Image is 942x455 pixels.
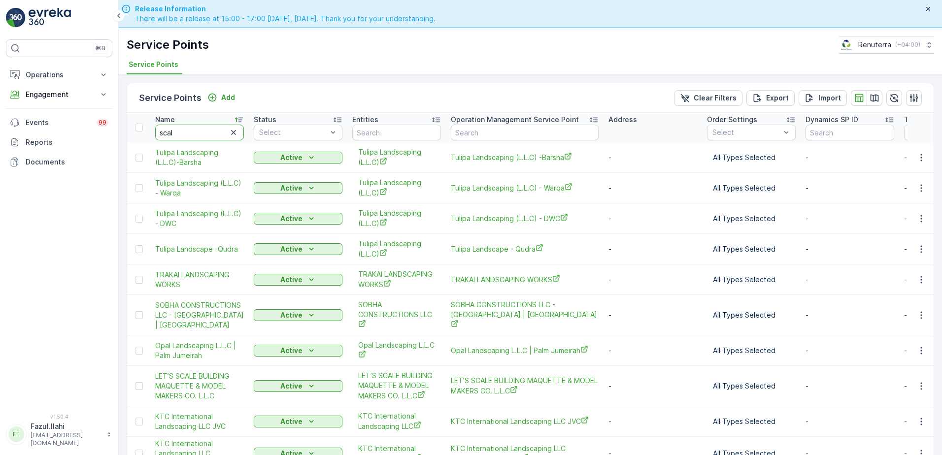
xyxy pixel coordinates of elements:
[451,115,579,125] p: Operation Management Service Point
[155,148,244,167] a: Tulipa Landscaping (L.L.C)-Barsha
[280,214,303,224] p: Active
[26,90,93,99] p: Engagement
[127,37,209,53] p: Service Points
[352,125,441,140] input: Search
[713,244,790,254] p: All Types Selected
[839,36,934,54] button: Renuterra(+04:00)
[254,152,342,163] button: Active
[839,39,854,50] img: Screenshot_2024-07-26_at_13.33.01.png
[135,4,436,14] span: Release Information
[135,154,143,162] div: Toggle Row Selected
[352,115,378,125] p: Entities
[135,276,143,284] div: Toggle Row Selected
[806,153,894,162] p: -
[451,274,599,285] a: TRAKAI LANDSCAPING WORKS
[155,125,244,140] input: Search
[713,381,790,391] p: All Types Selected
[604,295,702,335] td: -
[254,309,342,321] button: Active
[799,90,847,106] button: Import
[451,416,599,426] a: KTC International Landscaping LLC JVC
[155,412,244,431] a: KTC International Landscaping LLC JVC
[155,209,244,228] span: Tulipa Landscaping (L.L.C) - DWC
[358,208,435,228] a: Tulipa Landscaping (L.L.C)
[766,93,789,103] p: Export
[280,244,303,254] p: Active
[155,341,244,360] a: Opal Landscaping L.L.C | Palm Jumeirah
[6,132,112,152] a: Reports
[451,244,599,254] span: Tulipa Landscape - Qudra
[694,93,737,103] p: Clear Filters
[26,157,108,167] p: Documents
[358,269,435,290] a: TRAKAI LANDSCAPING WORKS
[135,14,436,24] span: There will be a release at 15:00 - 17:00 [DATE], [DATE]. Thank you for your understanding.
[713,214,790,224] p: All Types Selected
[451,300,599,330] span: SOBHA CONSTRUCTIONS LLC - [GEOGRAPHIC_DATA] | [GEOGRAPHIC_DATA]
[451,152,599,162] a: Tulipa Landscaping (L.L.C) -Barsha
[99,119,106,127] p: 99
[6,8,26,28] img: logo
[713,275,790,285] p: All Types Selected
[254,243,342,255] button: Active
[746,90,795,106] button: Export
[806,417,894,426] p: -
[221,93,235,102] p: Add
[26,118,91,128] p: Events
[806,275,894,285] p: -
[604,142,702,173] td: -
[8,426,24,442] div: FF
[806,183,894,193] p: -
[358,239,435,259] span: Tulipa Landscaping (L.L.C)
[806,381,894,391] p: -
[451,125,599,140] input: Search
[806,310,894,320] p: -
[451,376,599,396] a: LET’S SCALE BUILDING MAQUETTE & MODEL MAKERS CO. L.L.C
[712,128,780,137] p: Select
[6,422,112,447] button: FFFazul.Ilahi[EMAIL_ADDRESS][DOMAIN_NAME]
[6,113,112,132] a: Events99
[358,371,435,401] a: LET’S SCALE BUILDING MAQUETTE & MODEL MAKERS CO. L.L.C
[254,182,342,194] button: Active
[608,115,637,125] p: Address
[135,347,143,355] div: Toggle Row Selected
[895,41,920,49] p: ( +04:00 )
[451,213,599,224] span: Tulipa Landscaping (L.L.C) - DWC
[604,335,702,366] td: -
[358,340,435,360] a: Opal Landscaping L.L.C
[451,300,599,330] a: SOBHA CONSTRUCTIONS LLC - SKYSCAPE AVENUE | Ras Al Khor
[135,418,143,425] div: Toggle Row Selected
[806,125,894,140] input: Search
[155,178,244,198] span: Tulipa Landscaping (L.L.C) - Warqa
[203,92,239,103] button: Add
[604,234,702,264] td: -
[674,90,742,106] button: Clear Filters
[155,244,244,254] span: Tulipa Landscape -Qudra
[6,85,112,104] button: Engagement
[358,147,435,167] a: Tulipa Landscaping (L.L.C)
[6,152,112,172] a: Documents
[280,346,303,356] p: Active
[604,366,702,406] td: -
[604,406,702,437] td: -
[858,40,891,50] p: Renuterra
[451,183,599,193] a: Tulipa Landscaping (L.L.C) - Warqa
[96,44,105,52] p: ⌘B
[280,153,303,162] p: Active
[135,184,143,192] div: Toggle Row Selected
[358,178,435,198] a: Tulipa Landscaping (L.L.C)
[280,310,303,320] p: Active
[280,183,303,193] p: Active
[358,300,435,330] a: SOBHA CONSTRUCTIONS LLC
[806,244,894,254] p: -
